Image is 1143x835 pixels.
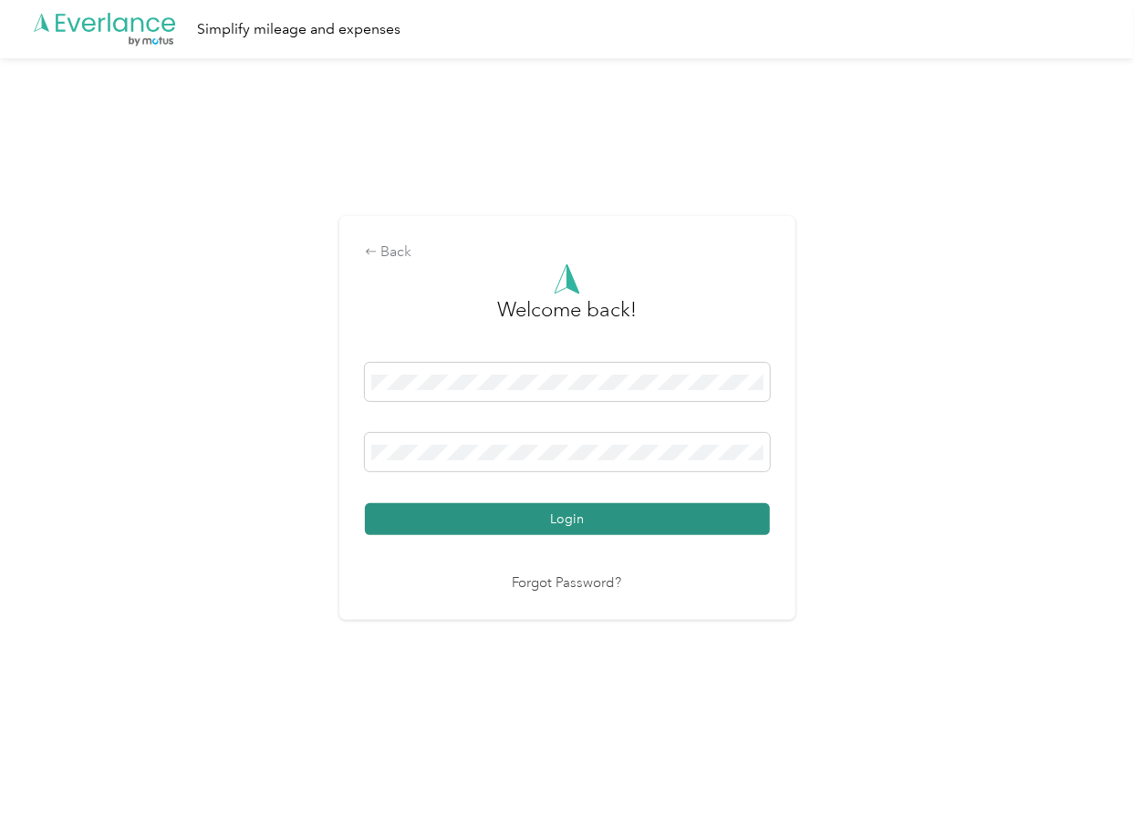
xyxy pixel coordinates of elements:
h3: greeting [497,294,637,344]
button: Login [365,503,770,535]
iframe: Everlance-gr Chat Button Frame [1041,733,1143,835]
div: Back [365,242,770,263]
div: Simplify mileage and expenses [197,18,400,41]
a: Forgot Password? [513,573,622,594]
